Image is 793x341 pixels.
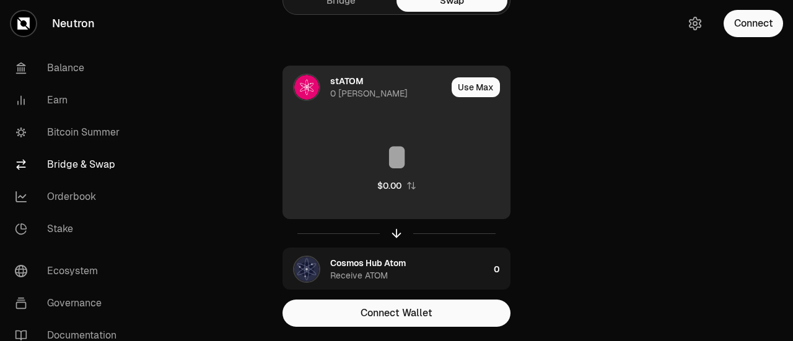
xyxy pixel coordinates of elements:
[5,181,134,213] a: Orderbook
[377,179,416,192] button: $0.00
[377,179,401,192] div: $0.00
[330,75,364,87] div: stATOM
[283,248,489,290] div: ATOM LogoCosmos Hub AtomReceive ATOM
[294,75,319,100] img: stATOM Logo
[283,66,447,108] div: stATOM LogostATOM0 [PERSON_NAME]
[5,287,134,319] a: Governance
[5,52,134,84] a: Balance
[5,149,134,181] a: Bridge & Swap
[330,257,406,269] div: Cosmos Hub Atom
[5,213,134,245] a: Stake
[5,116,134,149] a: Bitcoin Summer
[330,269,388,282] div: Receive ATOM
[5,255,134,287] a: Ecosystem
[5,84,134,116] a: Earn
[294,257,319,282] img: ATOM Logo
[283,300,510,327] button: Connect Wallet
[283,248,510,290] button: ATOM LogoCosmos Hub AtomReceive ATOM0
[330,87,408,100] div: 0 [PERSON_NAME]
[724,10,783,37] button: Connect
[494,248,510,290] div: 0
[452,77,500,97] button: Use Max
